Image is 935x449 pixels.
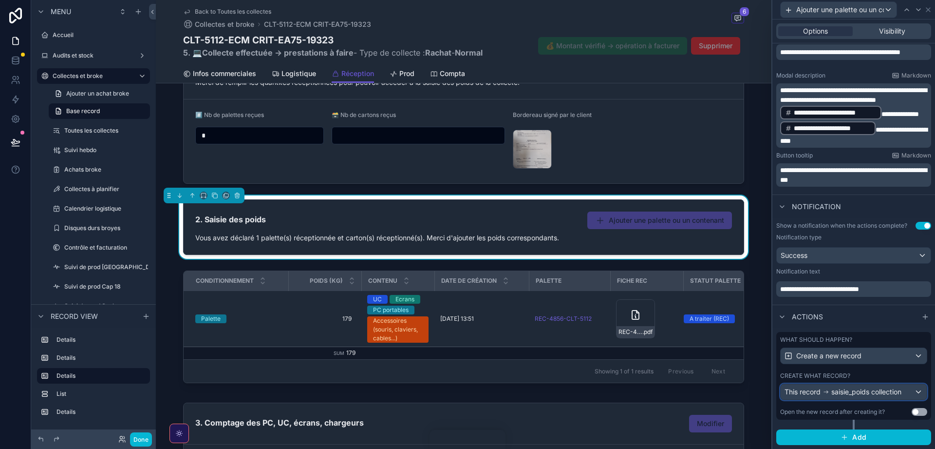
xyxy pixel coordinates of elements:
[195,212,266,227] h2: 2. Saisie des poids
[780,336,852,344] label: What should happen?
[776,44,931,60] div: scrollable content
[49,240,150,255] a: Contrôle et facturation
[64,166,148,174] label: Achats broke
[49,181,150,197] a: Collectes à planifier
[49,201,150,216] a: Calendrier logistique
[195,234,559,242] span: Vous avez déclaré 1 palette(s) réceptionnée et carton(s) réceptionné(s). Merci d'ajouter les poid...
[195,8,271,16] span: Back to Toutes les collectes
[796,5,884,15] span: Ajouter une palette ou un contenant
[332,65,374,83] a: Réception
[341,69,374,78] span: Réception
[183,65,256,84] a: Infos commerciales
[49,162,150,177] a: Achats broke
[37,48,150,63] a: Audits et stock
[310,277,343,285] span: Poids (kg)
[66,90,129,98] span: Ajouter un achat broke
[780,348,927,364] button: Create a new record
[731,13,744,25] button: 6
[780,408,885,416] div: Open the new record after creating it?
[281,69,316,78] span: Logistique
[368,277,397,285] span: Contenu
[792,202,841,212] span: Notification
[195,20,254,29] span: Collectes et broke
[193,69,256,78] span: Infos commerciales
[879,26,905,36] span: Visibility
[780,372,850,380] label: Create what record?
[56,354,146,362] label: Details
[64,244,148,252] label: Contrôle et facturation
[430,65,465,84] a: Compta
[53,31,148,39] label: Accueil
[892,152,931,159] a: Markdown
[130,432,152,447] button: Done
[334,351,344,356] small: Sum
[399,69,414,78] span: Prod
[776,163,931,187] div: scrollable content
[53,52,134,59] label: Audits et stock
[49,259,150,275] a: Suivi de prod [GEOGRAPHIC_DATA]
[51,7,71,17] span: Menu
[49,142,150,158] a: Suivi hebdo
[776,279,931,297] div: scrollable content
[776,152,813,159] label: Button tooltip
[49,103,150,119] a: Base record
[53,72,131,80] label: Collectes et broke
[64,146,148,154] label: Suivi hebdo
[37,68,150,84] a: Collectes et broke
[425,48,451,58] strong: Rachat
[49,86,150,101] a: Ajouter un achat broke
[264,20,371,29] a: CLT-5112-ECM CRIT-EA75-19323
[852,433,866,442] span: Add
[792,312,823,322] span: Actions
[64,205,148,213] label: Calendrier logistique
[776,222,907,230] div: Show a notification when the actions complete?
[51,312,98,321] span: Record view
[781,251,807,260] span: Success
[780,384,927,400] button: This recordsaisie_poids collection
[441,277,497,285] span: Date de création
[183,8,271,16] a: Back to Toutes les collectes
[196,277,254,285] span: Conditionnement
[56,408,146,416] label: Details
[796,351,861,361] span: Create a new record
[776,83,931,148] div: scrollable content
[390,65,414,84] a: Prod
[440,69,465,78] span: Compta
[49,220,150,236] a: Disques durs broyes
[803,26,828,36] span: Options
[183,48,354,58] strong: 5. 💻Collecte effectuée -> prestations à faire
[901,72,931,79] span: Markdown
[37,27,150,43] a: Accueil
[346,349,355,356] span: 179
[739,7,749,17] span: 6
[56,372,142,380] label: Details
[776,247,931,264] button: Success
[49,298,150,314] a: Suivi de prod Saclay
[64,302,148,310] label: Suivi de prod Saclay
[617,277,647,285] span: Fiche REC
[66,107,100,115] span: Base record
[455,48,483,58] strong: Normal
[64,263,164,271] label: Suivi de prod [GEOGRAPHIC_DATA]
[56,390,146,398] label: List
[892,72,931,79] a: Markdown
[183,33,483,47] h1: CLT-5112-ECM CRIT-EA75-19323
[776,429,931,445] button: Add
[64,185,148,193] label: Collectes à planifier
[776,268,820,275] label: Notification text
[780,1,897,18] button: Ajouter une palette ou un contenant
[595,368,654,375] span: Showing 1 of 1 results
[690,277,741,285] span: Statut Palette
[536,277,561,285] span: Palette
[64,127,148,135] label: Toutes les collectes
[31,328,156,429] div: scrollable content
[64,224,148,232] label: Disques durs broyes
[901,152,931,159] span: Markdown
[776,72,825,79] label: Modal description
[64,283,148,291] label: Suivi de prod Cap 18
[56,336,146,344] label: Details
[183,47,483,59] span: - Type de collecte : -
[49,279,150,294] a: Suivi de prod Cap 18
[183,20,254,29] a: Collectes et broke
